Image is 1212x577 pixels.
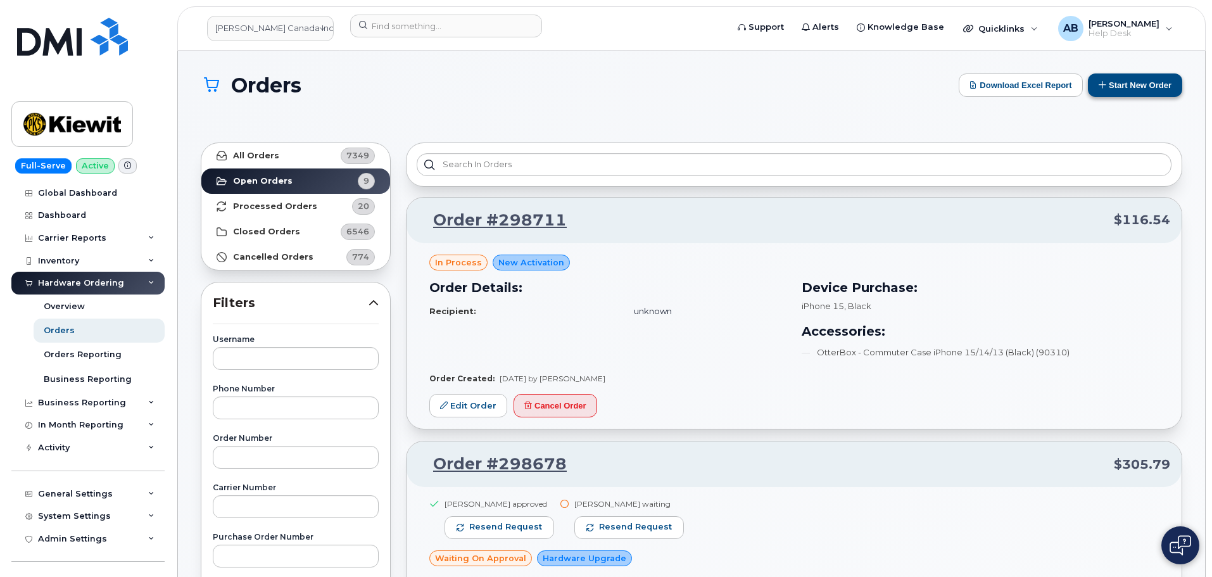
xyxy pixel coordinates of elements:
[231,74,301,96] span: Orders
[802,346,1159,358] li: OtterBox - Commuter Case iPhone 15/14/13 (Black) (90310)
[574,516,684,539] button: Resend request
[514,394,597,417] button: Cancel Order
[498,257,564,269] span: New Activation
[233,227,300,237] strong: Closed Orders
[959,73,1083,97] button: Download Excel Report
[417,153,1171,176] input: Search in orders
[233,151,279,161] strong: All Orders
[201,244,390,270] a: Cancelled Orders774
[213,533,379,541] label: Purchase Order Number
[418,453,567,476] a: Order #298678
[418,209,567,232] a: Order #298711
[352,251,369,263] span: 774
[213,294,369,312] span: Filters
[435,552,526,564] span: Waiting On Approval
[1170,535,1191,555] img: Open chat
[363,175,369,187] span: 9
[233,201,317,212] strong: Processed Orders
[429,306,476,316] strong: Recipient:
[201,194,390,219] a: Processed Orders20
[622,300,786,322] td: unknown
[599,521,672,533] span: Resend request
[233,176,293,186] strong: Open Orders
[213,336,379,343] label: Username
[1114,455,1170,474] span: $305.79
[346,225,369,238] span: 6546
[213,484,379,491] label: Carrier Number
[201,168,390,194] a: Open Orders9
[802,278,1159,297] h3: Device Purchase:
[429,394,507,417] a: Edit Order
[213,434,379,442] label: Order Number
[445,498,554,509] div: [PERSON_NAME] approved
[358,200,369,212] span: 20
[1114,211,1170,229] span: $116.54
[802,301,844,311] span: iPhone 15
[429,278,786,297] h3: Order Details:
[201,143,390,168] a: All Orders7349
[201,219,390,244] a: Closed Orders6546
[213,385,379,393] label: Phone Number
[435,257,482,269] span: in process
[445,516,554,539] button: Resend request
[500,374,605,383] span: [DATE] by [PERSON_NAME]
[469,521,542,533] span: Resend request
[543,552,626,564] span: Hardware Upgrade
[233,252,313,262] strong: Cancelled Orders
[802,322,1159,341] h3: Accessories:
[346,149,369,162] span: 7349
[429,374,495,383] strong: Order Created:
[574,498,684,509] div: [PERSON_NAME] waiting
[1088,73,1182,97] button: Start New Order
[844,301,871,311] span: , Black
